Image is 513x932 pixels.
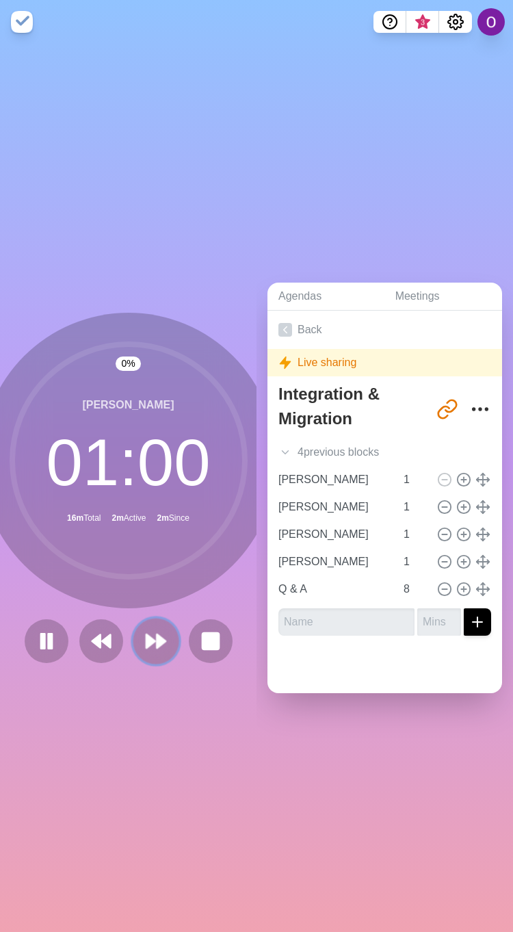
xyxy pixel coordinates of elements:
[267,349,502,376] div: Live sharing
[11,11,33,33] img: timeblocks logo
[267,311,502,349] a: Back
[267,283,384,311] a: Agendas
[406,11,439,33] button: What’s new
[466,396,494,423] button: More
[434,396,461,423] button: Share link
[278,608,415,636] input: Name
[398,493,431,521] input: Mins
[267,439,502,466] div: 4 previous block
[398,575,431,603] input: Mins
[417,608,461,636] input: Mins
[273,548,395,575] input: Name
[373,11,406,33] button: Help
[384,283,502,311] a: Meetings
[417,17,428,28] span: 3
[273,466,395,493] input: Name
[273,575,395,603] input: Name
[273,493,395,521] input: Name
[439,11,472,33] button: Settings
[398,548,431,575] input: Mins
[373,444,379,461] span: s
[398,521,431,548] input: Mins
[273,521,395,548] input: Name
[398,466,431,493] input: Mins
